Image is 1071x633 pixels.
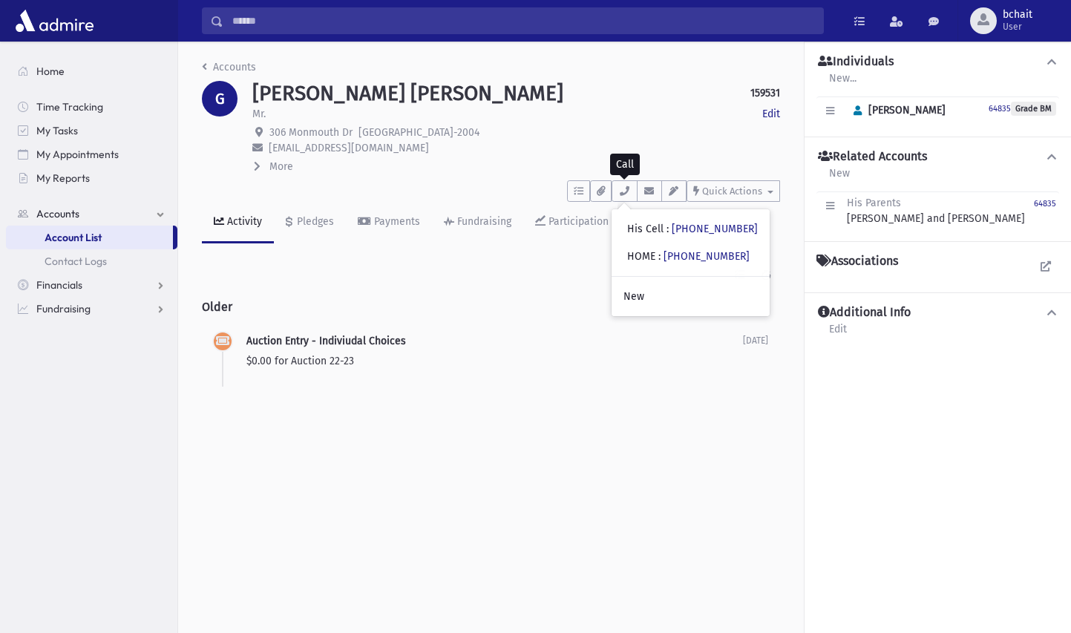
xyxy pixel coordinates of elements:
[816,254,898,269] h4: Associations
[358,126,479,139] span: [GEOGRAPHIC_DATA]-2004
[828,70,857,96] a: New...
[36,302,91,315] span: Fundraising
[371,215,420,228] div: Payments
[36,171,90,185] span: My Reports
[45,255,107,268] span: Contact Logs
[6,273,177,297] a: Financials
[36,100,103,114] span: Time Tracking
[743,335,768,346] span: [DATE]
[672,223,758,235] a: [PHONE_NUMBER]
[202,202,274,243] a: Activity
[36,65,65,78] span: Home
[202,59,256,81] nav: breadcrumb
[36,124,78,137] span: My Tasks
[1003,21,1032,33] span: User
[6,166,177,190] a: My Reports
[1034,199,1056,209] small: 64835
[989,104,1011,114] small: 64835
[818,305,911,321] h4: Additional Info
[6,249,177,273] a: Contact Logs
[546,215,609,228] div: Participation
[828,165,851,191] a: New
[610,154,640,175] div: Call
[246,353,743,369] p: $0.00 for Auction 22-23
[36,278,82,292] span: Financials
[989,102,1011,114] a: 64835
[627,221,758,237] div: His Cell
[847,104,946,117] span: [PERSON_NAME]
[816,54,1059,70] button: Individuals
[294,215,334,228] div: Pledges
[432,202,523,243] a: Fundraising
[847,197,901,209] span: His Parents
[6,95,177,119] a: Time Tracking
[6,142,177,166] a: My Appointments
[687,180,780,202] button: Quick Actions
[346,202,432,243] a: Payments
[612,283,770,310] a: New
[246,335,406,347] span: Auction Entry - Indiviudal Choices
[1034,195,1056,226] a: 64835
[45,231,102,244] span: Account List
[1011,102,1056,116] span: Grade BM
[627,249,750,264] div: HOME
[6,202,177,226] a: Accounts
[454,215,511,228] div: Fundraising
[36,207,79,220] span: Accounts
[750,85,780,101] strong: 159531
[6,59,177,83] a: Home
[6,297,177,321] a: Fundraising
[274,202,346,243] a: Pledges
[762,106,780,122] a: Edit
[702,186,762,197] span: Quick Actions
[658,250,661,263] span: :
[202,288,780,326] h2: Older
[666,223,669,235] span: :
[223,7,823,34] input: Search
[252,81,563,106] h1: [PERSON_NAME] [PERSON_NAME]
[818,54,894,70] h4: Individuals
[36,148,119,161] span: My Appointments
[269,160,293,173] span: More
[202,61,256,73] a: Accounts
[6,226,173,249] a: Account List
[269,142,429,154] span: [EMAIL_ADDRESS][DOMAIN_NAME]
[664,250,750,263] a: [PHONE_NUMBER]
[12,6,97,36] img: AdmirePro
[816,305,1059,321] button: Additional Info
[847,195,1025,226] div: [PERSON_NAME] and [PERSON_NAME]
[1003,9,1032,21] span: bchait
[252,106,266,122] p: Mr.
[269,126,353,139] span: 306 Monmouth Dr
[6,119,177,142] a: My Tasks
[523,202,620,243] a: Participation
[828,321,848,347] a: Edit
[816,149,1059,165] button: Related Accounts
[224,215,262,228] div: Activity
[202,81,238,117] div: G
[818,149,927,165] h4: Related Accounts
[252,159,295,174] button: More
